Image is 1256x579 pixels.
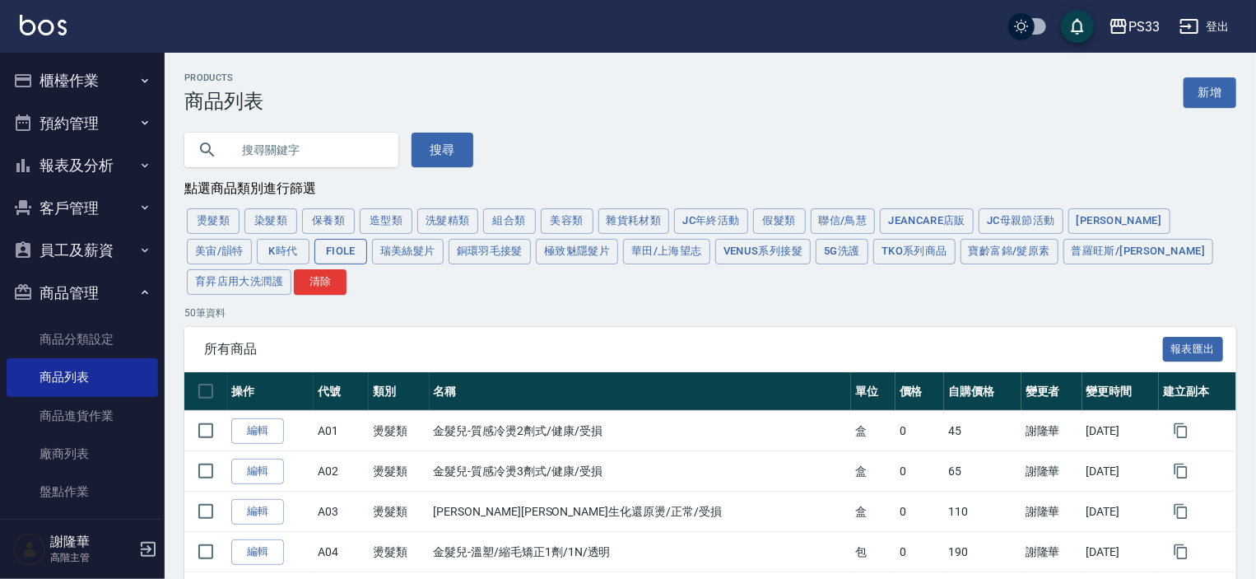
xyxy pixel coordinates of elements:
[1163,340,1224,356] a: 報表匯出
[895,411,944,451] td: 0
[851,492,895,532] td: 盒
[184,306,1236,320] p: 50 筆資料
[1021,411,1082,451] td: 謝隆華
[314,372,369,411] th: 代號
[314,239,367,264] button: FIOLE
[536,239,618,264] button: 極致魅隱髮片
[7,229,158,272] button: 員工及薪資
[412,133,473,167] button: 搜尋
[895,372,944,411] th: 價格
[231,499,284,525] a: 編輯
[1082,451,1160,492] td: [DATE]
[360,208,412,234] button: 造型類
[961,239,1058,264] button: 寶齡富錦/髮原素
[231,418,284,444] a: 編輯
[623,239,710,264] button: 華田/上海望志
[1173,12,1236,42] button: 登出
[184,180,1236,198] div: 點選商品類別進行篩選
[7,397,158,435] a: 商品進貨作業
[227,372,314,411] th: 操作
[20,15,67,35] img: Logo
[257,239,309,264] button: K時代
[314,492,369,532] td: A03
[1159,372,1236,411] th: 建立副本
[430,411,851,451] td: 金髮兒-質感冷燙2劑式/健康/受損
[430,492,851,532] td: [PERSON_NAME][PERSON_NAME]生化還原燙/正常/受損
[1082,411,1160,451] td: [DATE]
[7,144,158,187] button: 報表及分析
[811,208,876,234] button: 聯信/鳥慧
[372,239,444,264] button: 瑞美絲髮片
[231,539,284,565] a: 編輯
[13,533,46,566] img: Person
[944,411,1021,451] td: 45
[895,492,944,532] td: 0
[1184,77,1236,108] a: 新增
[187,208,240,234] button: 燙髮類
[541,208,593,234] button: 美容類
[851,532,895,572] td: 包
[598,208,670,234] button: 雜貨耗材類
[1061,10,1094,43] button: save
[369,411,430,451] td: 燙髮類
[204,341,1163,357] span: 所有商品
[1021,532,1082,572] td: 謝隆華
[187,239,252,264] button: 美宙/韻特
[7,320,158,358] a: 商品分類設定
[244,208,297,234] button: 染髮類
[430,532,851,572] td: 金髮兒-溫塑/縮毛矯正1劑/1N/透明
[417,208,478,234] button: 洗髮精類
[314,451,369,492] td: A02
[674,208,747,234] button: JC年終活動
[7,102,158,145] button: 預約管理
[7,517,158,560] button: 行銷工具
[369,532,430,572] td: 燙髮類
[1082,372,1160,411] th: 變更時間
[944,492,1021,532] td: 110
[1082,492,1160,532] td: [DATE]
[483,208,536,234] button: 組合類
[1082,532,1160,572] td: [DATE]
[851,411,895,451] td: 盒
[7,435,158,473] a: 廠商列表
[1128,16,1160,37] div: PS33
[231,459,284,484] a: 編輯
[369,372,430,411] th: 類別
[7,473,158,511] a: 盤點作業
[184,72,263,83] h2: Products
[7,358,158,396] a: 商品列表
[430,451,851,492] td: 金髮兒-質感冷燙3劑式/健康/受損
[816,239,868,264] button: 5G洗護
[895,451,944,492] td: 0
[851,451,895,492] td: 盒
[753,208,806,234] button: 假髮類
[895,532,944,572] td: 0
[1021,492,1082,532] td: 謝隆華
[944,372,1021,411] th: 自購價格
[979,208,1063,234] button: JC母親節活動
[7,59,158,102] button: 櫃檯作業
[1068,208,1170,234] button: [PERSON_NAME]
[184,90,263,113] h3: 商品列表
[50,550,134,565] p: 高階主管
[369,451,430,492] td: 燙髮類
[1102,10,1166,44] button: PS33
[851,372,895,411] th: 單位
[50,534,134,550] h5: 謝隆華
[230,128,385,172] input: 搜尋關鍵字
[1163,337,1224,362] button: 報表匯出
[314,411,369,451] td: A01
[873,239,956,264] button: TKO系列商品
[187,269,291,295] button: 育昇店用大洗潤護
[880,208,974,234] button: JeanCare店販
[944,532,1021,572] td: 190
[430,372,851,411] th: 名稱
[1021,372,1082,411] th: 變更者
[715,239,811,264] button: Venus系列接髮
[1021,451,1082,492] td: 謝隆華
[449,239,531,264] button: 銅環羽毛接髮
[944,451,1021,492] td: 65
[7,272,158,315] button: 商品管理
[302,208,355,234] button: 保養類
[7,187,158,230] button: 客戶管理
